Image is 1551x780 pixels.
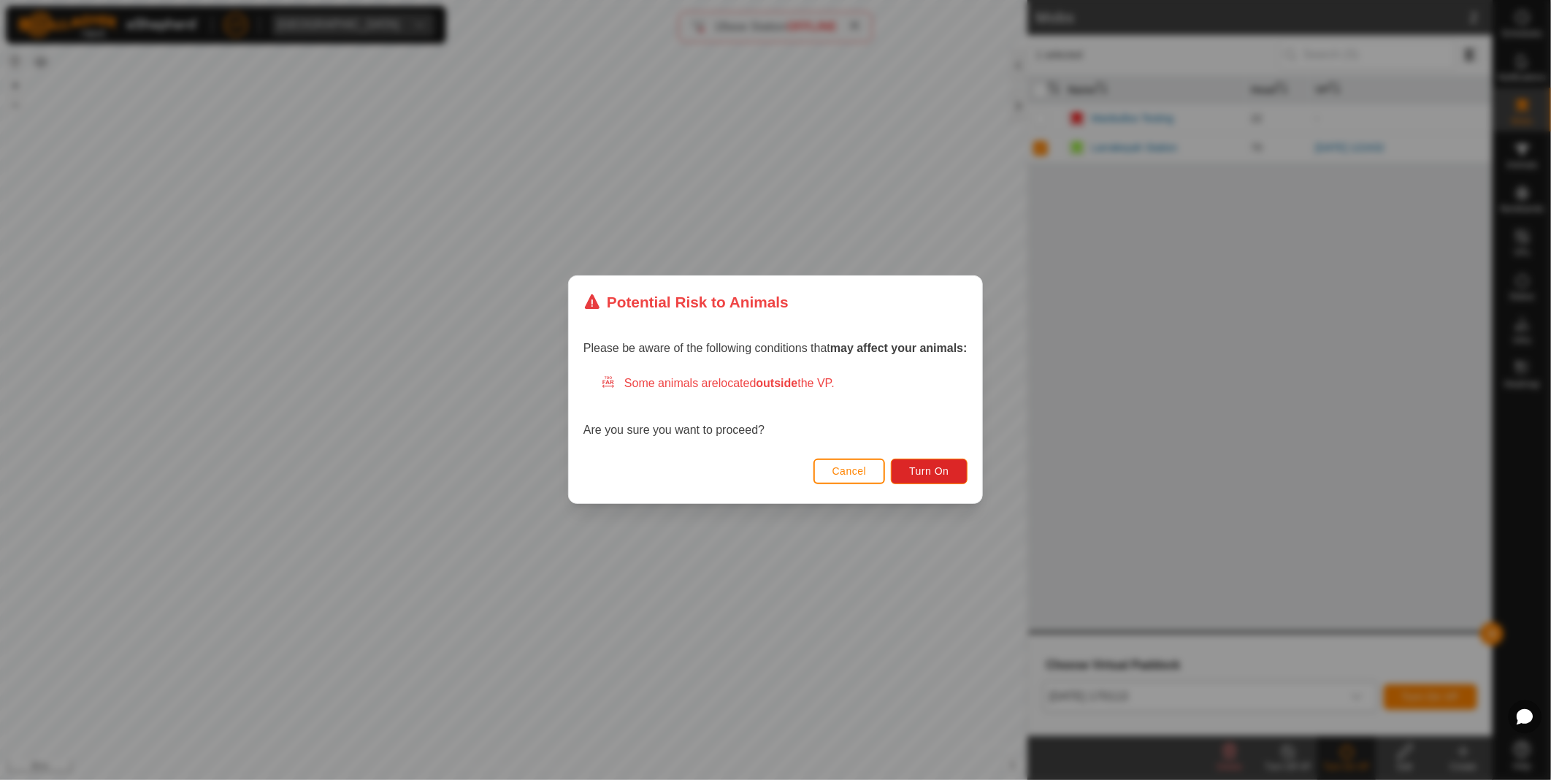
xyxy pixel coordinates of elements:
div: Potential Risk to Animals [583,291,789,313]
span: Cancel [832,466,867,478]
strong: may affect your animals: [830,343,968,355]
button: Turn On [892,459,968,484]
span: located the VP. [719,378,835,390]
button: Cancel [813,459,886,484]
strong: outside [757,378,798,390]
div: Are you sure you want to proceed? [583,375,968,440]
span: Please be aware of the following conditions that [583,343,968,355]
div: Some animals are [601,375,968,393]
span: Turn On [910,466,949,478]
